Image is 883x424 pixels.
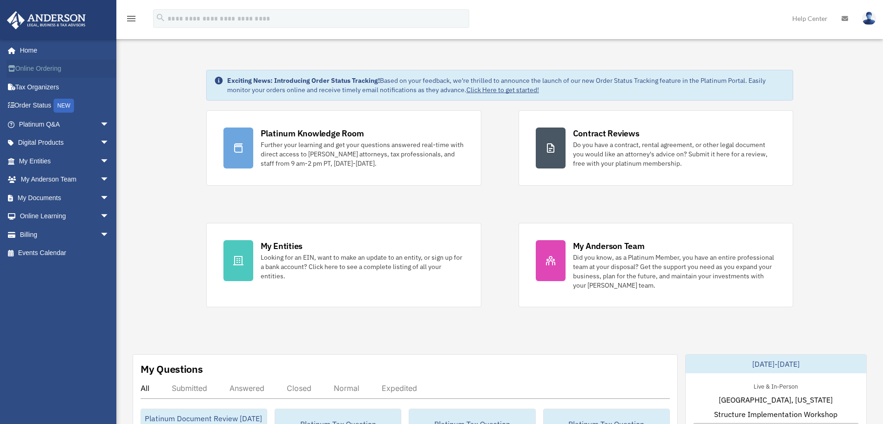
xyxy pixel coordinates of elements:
a: Home [7,41,119,60]
span: [GEOGRAPHIC_DATA], [US_STATE] [719,394,833,405]
a: Platinum Knowledge Room Further your learning and get your questions answered real-time with dire... [206,110,481,186]
a: Platinum Q&Aarrow_drop_down [7,115,123,134]
a: Online Learningarrow_drop_down [7,207,123,226]
a: Click Here to get started! [466,86,539,94]
span: arrow_drop_down [100,170,119,189]
div: Further your learning and get your questions answered real-time with direct access to [PERSON_NAM... [261,140,464,168]
div: Normal [334,384,359,393]
div: Answered [229,384,264,393]
div: Expedited [382,384,417,393]
a: Billingarrow_drop_down [7,225,123,244]
span: arrow_drop_down [100,152,119,171]
div: [DATE]-[DATE] [686,355,866,373]
i: search [155,13,166,23]
a: My Anderson Team Did you know, as a Platinum Member, you have an entire professional team at your... [519,223,794,307]
span: arrow_drop_down [100,207,119,226]
i: menu [126,13,137,24]
div: Live & In-Person [746,381,805,390]
strong: Exciting News: Introducing Order Status Tracking! [227,76,380,85]
a: My Entitiesarrow_drop_down [7,152,123,170]
a: Digital Productsarrow_drop_down [7,134,123,152]
a: Tax Organizers [7,78,123,96]
div: Platinum Knowledge Room [261,128,364,139]
div: My Entities [261,240,303,252]
img: User Pic [862,12,876,25]
div: Submitted [172,384,207,393]
a: Contract Reviews Do you have a contract, rental agreement, or other legal document you would like... [519,110,794,186]
div: Based on your feedback, we're thrilled to announce the launch of our new Order Status Tracking fe... [227,76,786,94]
div: My Questions [141,362,203,376]
span: arrow_drop_down [100,225,119,244]
div: Did you know, as a Platinum Member, you have an entire professional team at your disposal? Get th... [573,253,776,290]
a: menu [126,16,137,24]
a: Online Ordering [7,60,123,78]
a: My Anderson Teamarrow_drop_down [7,170,123,189]
span: Structure Implementation Workshop [714,409,837,420]
span: arrow_drop_down [100,115,119,134]
a: My Entities Looking for an EIN, want to make an update to an entity, or sign up for a bank accoun... [206,223,481,307]
a: My Documentsarrow_drop_down [7,188,123,207]
img: Anderson Advisors Platinum Portal [4,11,88,29]
div: My Anderson Team [573,240,645,252]
div: Do you have a contract, rental agreement, or other legal document you would like an attorney's ad... [573,140,776,168]
div: Closed [287,384,311,393]
div: NEW [54,99,74,113]
div: Looking for an EIN, want to make an update to an entity, or sign up for a bank account? Click her... [261,253,464,281]
a: Events Calendar [7,244,123,262]
span: arrow_drop_down [100,134,119,153]
div: Contract Reviews [573,128,640,139]
span: arrow_drop_down [100,188,119,208]
a: Order StatusNEW [7,96,123,115]
div: All [141,384,149,393]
